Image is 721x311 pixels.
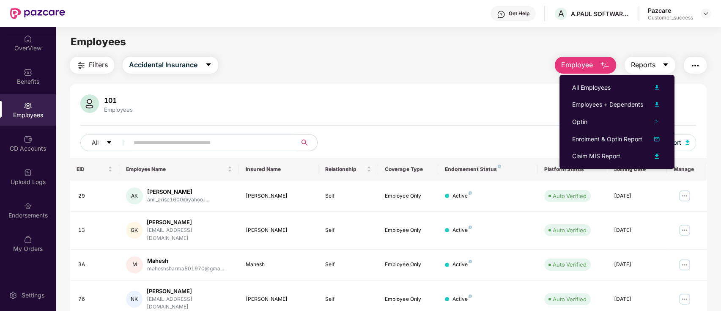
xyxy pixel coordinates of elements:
[452,295,472,303] div: Active
[571,10,630,18] div: A.PAUL SOFTWARE SYSTEMS PRIVATE LIMITED
[678,292,691,306] img: manageButton
[652,83,662,93] img: svg+xml;base64,PHN2ZyB4bWxucz0iaHR0cDovL3d3dy53My5vcmcvMjAwMC9zdmciIHhtbG5zOnhsaW5rPSJodHRwOi8vd3...
[246,226,312,234] div: [PERSON_NAME]
[325,261,371,269] div: Self
[147,196,209,204] div: anil_arise1600@yahoo.i...
[378,158,438,181] th: Coverage Type
[625,57,675,74] button: Reportscaret-down
[24,102,32,110] img: svg+xml;base64,PHN2ZyBpZD0iRW1wbG95ZWVzIiB4bWxucz0iaHR0cDovL3d3dy53My5vcmcvMjAwMC9zdmciIHdpZHRoPS...
[561,60,593,70] span: Employee
[78,261,113,269] div: 3A
[572,151,620,161] div: Claim MIS Report
[685,140,690,145] img: svg+xml;base64,PHN2ZyB4bWxucz0iaHR0cDovL3d3dy53My5vcmcvMjAwMC9zdmciIHhtbG5zOnhsaW5rPSJodHRwOi8vd3...
[662,61,669,69] span: caret-down
[205,61,212,69] span: caret-down
[553,260,587,269] div: Auto Verified
[678,223,691,237] img: manageButton
[70,158,120,181] th: EID
[325,295,371,303] div: Self
[654,119,658,124] span: right
[325,192,371,200] div: Self
[553,295,587,303] div: Auto Verified
[452,192,472,200] div: Active
[123,57,218,74] button: Accidental Insurancecaret-down
[614,261,660,269] div: [DATE]
[648,6,693,14] div: Pazcare
[24,168,32,177] img: svg+xml;base64,PHN2ZyBpZD0iVXBsb2FkX0xvZ3MiIGRhdGEtbmFtZT0iVXBsb2FkIExvZ3MiIHhtbG5zPSJodHRwOi8vd3...
[147,287,232,295] div: [PERSON_NAME]
[10,8,65,19] img: New Pazcare Logo
[80,94,99,113] img: svg+xml;base64,PHN2ZyB4bWxucz0iaHR0cDovL3d3dy53My5vcmcvMjAwMC9zdmciIHhtbG5zOnhsaW5rPSJodHRwOi8vd3...
[678,258,691,272] img: manageButton
[690,61,700,71] img: svg+xml;base64,PHN2ZyB4bWxucz0iaHR0cDovL3d3dy53My5vcmcvMjAwMC9zdmciIHdpZHRoPSIyNCIgaGVpZ2h0PSIyNC...
[24,235,32,244] img: svg+xml;base64,PHN2ZyBpZD0iTXlfT3JkZXJzIiBkYXRhLW5hbWU9Ik15IE9yZGVycyIgeG1sbnM9Imh0dHA6Ly93d3cudz...
[126,187,143,204] div: AK
[24,68,32,77] img: svg+xml;base64,PHN2ZyBpZD0iQmVuZWZpdHMiIHhtbG5zPSJodHRwOi8vd3d3LnczLm9yZy8yMDAwL3N2ZyIgd2lkdGg9Ij...
[106,140,112,146] span: caret-down
[80,134,132,151] button: Allcaret-down
[92,138,99,147] span: All
[652,134,662,144] img: svg+xml;base64,PHN2ZyB4bWxucz0iaHR0cDovL3d3dy53My5vcmcvMjAwMC9zdmciIHhtbG5zOnhsaW5rPSJodHRwOi8vd3...
[147,226,232,242] div: [EMAIL_ADDRESS][DOMAIN_NAME]
[119,158,239,181] th: Employee Name
[572,83,611,92] div: All Employees
[325,226,371,234] div: Self
[70,57,114,74] button: Filters
[631,60,655,70] span: Reports
[246,192,312,200] div: [PERSON_NAME]
[469,226,472,229] img: svg+xml;base64,PHN2ZyB4bWxucz0iaHR0cDovL3d3dy53My5vcmcvMjAwMC9zdmciIHdpZHRoPSI4IiBoZWlnaHQ9IjgiIH...
[702,10,709,17] img: svg+xml;base64,PHN2ZyBpZD0iRHJvcGRvd24tMzJ4MzIiIHhtbG5zPSJodHRwOi8vd3d3LnczLm9yZy8yMDAwL3N2ZyIgd2...
[102,96,134,105] div: 101
[452,261,472,269] div: Active
[78,295,113,303] div: 76
[129,60,197,70] span: Accidental Insurance
[469,191,472,195] img: svg+xml;base64,PHN2ZyB4bWxucz0iaHR0cDovL3d3dy53My5vcmcvMjAwMC9zdmciIHdpZHRoPSI4IiBoZWlnaHQ9IjgiIH...
[600,61,610,71] img: svg+xml;base64,PHN2ZyB4bWxucz0iaHR0cDovL3d3dy53My5vcmcvMjAwMC9zdmciIHhtbG5zOnhsaW5rPSJodHRwOi8vd3...
[469,260,472,263] img: svg+xml;base64,PHN2ZyB4bWxucz0iaHR0cDovL3d3dy53My5vcmcvMjAwMC9zdmciIHdpZHRoPSI4IiBoZWlnaHQ9IjgiIH...
[572,135,642,144] div: Enrolment & Optin Report
[296,134,318,151] button: search
[498,165,501,168] img: svg+xml;base64,PHN2ZyB4bWxucz0iaHR0cDovL3d3dy53My5vcmcvMjAwMC9zdmciIHdpZHRoPSI4IiBoZWlnaHQ9IjgiIH...
[76,61,86,71] img: svg+xml;base64,PHN2ZyB4bWxucz0iaHR0cDovL3d3dy53My5vcmcvMjAwMC9zdmciIHdpZHRoPSIyNCIgaGVpZ2h0PSIyNC...
[246,295,312,303] div: [PERSON_NAME]
[296,139,313,146] span: search
[78,226,113,234] div: 13
[544,166,600,173] div: Platform Status
[572,100,643,109] div: Employees + Dependents
[385,295,431,303] div: Employee Only
[147,188,209,196] div: [PERSON_NAME]
[24,135,32,143] img: svg+xml;base64,PHN2ZyBpZD0iQ0RfQWNjb3VudHMiIGRhdGEtbmFtZT0iQ0QgQWNjb3VudHMiIHhtbG5zPSJodHRwOi8vd3...
[385,192,431,200] div: Employee Only
[452,226,472,234] div: Active
[469,294,472,298] img: svg+xml;base64,PHN2ZyB4bWxucz0iaHR0cDovL3d3dy53My5vcmcvMjAwMC9zdmciIHdpZHRoPSI4IiBoZWlnaHQ9IjgiIH...
[555,57,616,74] button: Employee
[652,99,662,110] img: svg+xml;base64,PHN2ZyB4bWxucz0iaHR0cDovL3d3dy53My5vcmcvMjAwMC9zdmciIHhtbG5zOnhsaW5rPSJodHRwOi8vd3...
[509,10,529,17] div: Get Help
[572,118,587,125] span: Optin
[89,60,108,70] span: Filters
[614,226,660,234] div: [DATE]
[78,192,113,200] div: 29
[24,202,32,210] img: svg+xml;base64,PHN2ZyBpZD0iRW5kb3JzZW1lbnRzIiB4bWxucz0iaHR0cDovL3d3dy53My5vcmcvMjAwMC9zdmciIHdpZH...
[71,36,126,48] span: Employees
[614,192,660,200] div: [DATE]
[553,192,587,200] div: Auto Verified
[126,256,143,273] div: M
[24,35,32,43] img: svg+xml;base64,PHN2ZyBpZD0iSG9tZSIgeG1sbnM9Imh0dHA6Ly93d3cudzMub3JnLzIwMDAvc3ZnIiB3aWR0aD0iMjAiIG...
[126,222,143,239] div: GK
[102,106,134,113] div: Employees
[614,295,660,303] div: [DATE]
[652,151,662,161] img: svg+xml;base64,PHN2ZyB4bWxucz0iaHR0cDovL3d3dy53My5vcmcvMjAwMC9zdmciIHhtbG5zOnhsaW5rPSJodHRwOi8vd3...
[325,166,365,173] span: Relationship
[445,166,531,173] div: Endorsement Status
[497,10,505,19] img: svg+xml;base64,PHN2ZyBpZD0iSGVscC0zMngzMiIgeG1sbnM9Imh0dHA6Ly93d3cudzMub3JnLzIwMDAvc3ZnIiB3aWR0aD...
[553,226,587,234] div: Auto Verified
[246,261,312,269] div: Mahesh
[648,14,693,21] div: Customer_success
[19,291,47,300] div: Settings
[385,261,431,269] div: Employee Only
[147,218,232,226] div: [PERSON_NAME]
[385,226,431,234] div: Employee Only
[9,291,17,300] img: svg+xml;base64,PHN2ZyBpZD0iU2V0dGluZy0yMHgyMCIgeG1sbnM9Imh0dHA6Ly93d3cudzMub3JnLzIwMDAvc3ZnIiB3aW...
[558,8,564,19] span: A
